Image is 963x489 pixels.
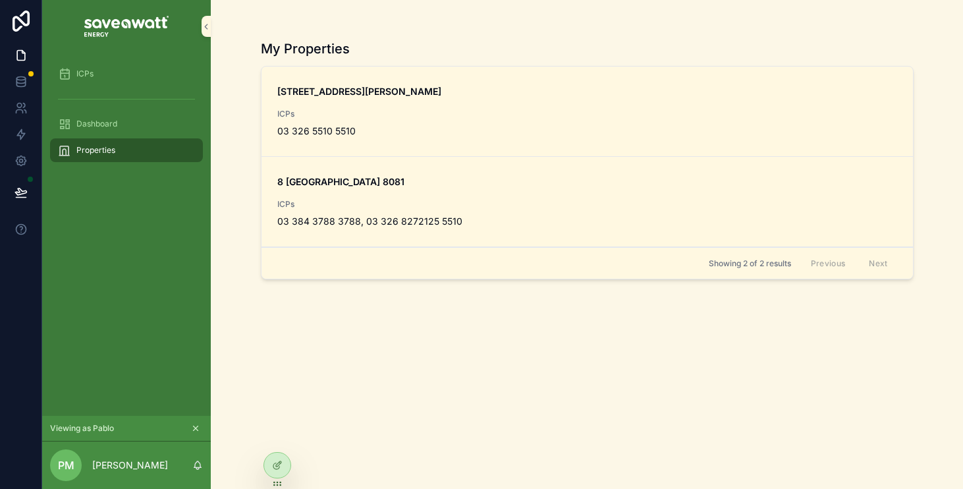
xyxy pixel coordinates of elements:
[76,119,117,129] span: Dashboard
[42,53,211,179] div: scrollable content
[277,176,404,187] strong: 8 [GEOGRAPHIC_DATA] 8081
[92,459,168,472] p: [PERSON_NAME]
[261,67,913,157] a: [STREET_ADDRESS][PERSON_NAME]ICPs03 326 5510 5510
[50,138,203,162] a: Properties
[277,109,897,119] span: ICPs
[58,457,74,473] span: PM
[277,199,897,210] span: ICPs
[50,112,203,136] a: Dashboard
[261,157,913,247] a: 8 [GEOGRAPHIC_DATA] 8081ICPs03 384 3788 3788, 03 326 8272125 5510
[277,215,897,228] span: 03 384 3788 3788, 03 326 8272125 5510
[277,125,897,138] span: 03 326 5510 5510
[50,423,114,434] span: Viewing as Pablo
[261,40,350,58] h1: My Properties
[76,69,94,79] span: ICPs
[50,62,203,86] a: ICPs
[76,145,115,156] span: Properties
[277,86,441,97] strong: [STREET_ADDRESS][PERSON_NAME]
[84,16,169,37] img: App logo
[709,258,791,269] span: Showing 2 of 2 results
